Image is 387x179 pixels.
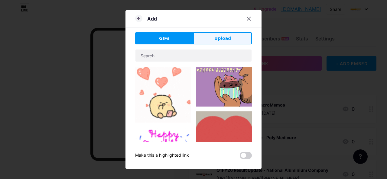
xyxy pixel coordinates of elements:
span: Upload [214,35,231,42]
span: GIFs [159,35,170,42]
div: Add [147,15,157,22]
button: Upload [193,32,252,44]
input: Search [135,50,252,62]
button: GIFs [135,32,193,44]
img: Gihpy [135,67,191,123]
div: Make this a highlighted link [135,152,189,159]
img: Gihpy [196,111,252,167]
img: Gihpy [196,67,252,107]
